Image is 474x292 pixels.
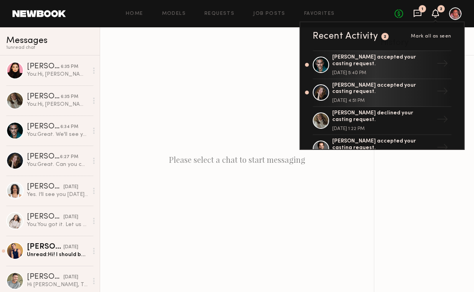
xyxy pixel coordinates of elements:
span: Mark all as seen [411,34,451,39]
a: Home [126,11,143,16]
div: You: Great. We'll see you then. [27,131,88,138]
div: You: Hi, [PERSON_NAME]. If you'd like, send us a video of you with your current hair from a few d... [27,71,88,78]
div: → [433,82,451,103]
div: Unread: Hi! I should be able to make that. Probably around 1pm. Just so I know, what is the plann... [27,251,88,258]
a: Job Posts [253,11,285,16]
div: [PERSON_NAME] [27,183,63,191]
div: [PERSON_NAME] [27,273,63,281]
div: [PERSON_NAME] [27,93,61,101]
div: [DATE] 5:40 PM [332,71,433,75]
div: [DATE] [63,244,78,251]
div: [PERSON_NAME] [27,243,63,251]
a: [PERSON_NAME] accepted your casting request.[DATE] 4:51 PM→ [313,79,451,107]
div: [PERSON_NAME] [27,153,60,161]
div: [DATE] 1:22 PM [332,126,433,131]
div: [PERSON_NAME] [27,213,63,221]
div: [PERSON_NAME] accepted your casting request. [332,54,433,68]
div: 6:35 PM [61,63,78,71]
div: 2 [440,7,442,11]
a: Requests [204,11,234,16]
div: You: Great. Can you come in at noon? [27,161,88,168]
a: Favorites [304,11,335,16]
div: → [433,110,451,131]
a: [PERSON_NAME] accepted your casting request.→ [313,135,451,163]
div: [DATE] 4:51 PM [332,98,433,103]
div: → [433,55,451,75]
a: Models [162,11,186,16]
div: [DATE] [63,274,78,281]
div: You: You got it. Let us know! [27,221,88,228]
div: [PERSON_NAME] declined your casting request. [332,110,433,123]
a: 1 [413,9,422,19]
div: [PERSON_NAME] [27,123,60,131]
div: [PERSON_NAME] [27,63,61,71]
span: Messages [6,36,48,45]
div: 6:27 PM [60,153,78,161]
div: Hi [PERSON_NAME], Thank you, it looks like a great casting for me. I’m in [GEOGRAPHIC_DATA][PERSO... [27,281,88,288]
div: 2 [384,35,387,39]
div: Recent Activity [313,32,378,41]
a: [PERSON_NAME] declined your casting request.[DATE] 1:22 PM→ [313,107,451,135]
div: [PERSON_NAME] accepted your casting request. [332,138,433,151]
div: [DATE] [63,183,78,191]
a: [PERSON_NAME] accepted your casting request.[DATE] 5:40 PM→ [313,50,451,79]
div: 6:35 PM [61,93,78,101]
div: Please select a chat to start messaging [100,27,374,292]
div: [DATE] [63,214,78,221]
div: 6:34 PM [60,123,78,131]
div: Yes. I’ll see you [DATE] at 11:30. [27,191,88,198]
div: 1 [421,7,423,11]
div: You: Hi, [PERSON_NAME]. If you'd like, send us a video of you with your current hair from a few d... [27,101,88,108]
div: → [433,139,451,159]
div: [PERSON_NAME] accepted your casting request. [332,82,433,96]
